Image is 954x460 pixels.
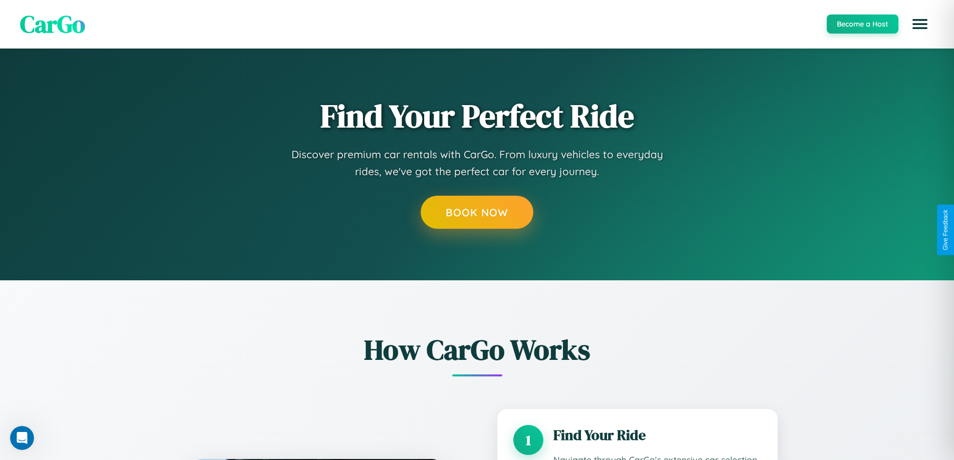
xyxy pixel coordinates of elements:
[177,330,778,369] h2: How CarGo Works
[321,99,634,134] h1: Find Your Perfect Ride
[942,210,949,250] div: Give Feedback
[421,196,533,229] button: Book Now
[10,426,34,450] iframe: Intercom live chat
[906,10,934,38] button: Open menu
[827,15,898,34] button: Become a Host
[513,425,543,455] div: 1
[277,146,678,180] p: Discover premium car rentals with CarGo. From luxury vehicles to everyday rides, we've got the pe...
[553,425,762,445] h3: Find Your Ride
[20,8,85,41] span: CarGo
